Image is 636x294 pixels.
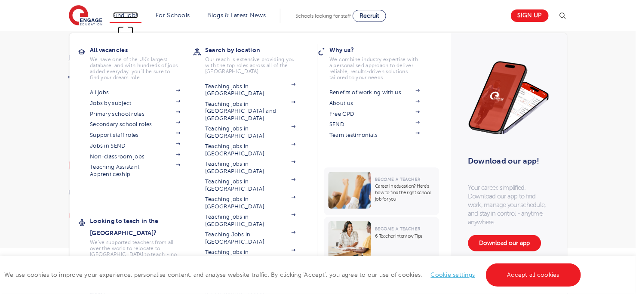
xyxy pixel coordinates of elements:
a: 0113 323 7633 [69,189,164,202]
a: Team testimonials [329,132,420,139]
a: Secondary school roles [90,121,180,128]
span: Recruit [359,12,379,19]
a: SEND [329,121,420,128]
a: Accept all cookies [486,263,581,287]
a: About us [329,100,420,107]
a: Free CPD [329,111,420,118]
a: Support staff roles [90,132,180,139]
a: Cookie settings [431,272,475,278]
a: Blogs & Latest News [208,12,266,19]
a: All jobs [90,89,180,96]
div: [STREET_ADDRESS] [69,212,310,224]
a: Teaching Jobs in [GEOGRAPHIC_DATA] [205,231,295,245]
a: Jobs by subject [90,100,180,107]
a: Looking to teach in the [GEOGRAPHIC_DATA]?We've supported teachers from all over the world to rel... [90,215,193,275]
a: Sign up [511,9,549,22]
a: Recruit [353,10,386,22]
a: Teaching jobs in [GEOGRAPHIC_DATA] and [GEOGRAPHIC_DATA] [205,101,295,122]
p: Our reach is extensive providing you with the top roles across all of the [GEOGRAPHIC_DATA] [205,56,295,74]
a: Benefits of working with us [329,89,420,96]
a: Jobs in SEND [90,142,180,149]
p: We have one of the UK's largest database. and with hundreds of jobs added everyday. you'll be sur... [90,56,180,80]
a: For Schools [156,12,190,19]
a: Teaching jobs in [GEOGRAPHIC_DATA] [205,83,295,97]
h3: Download our app! [468,152,546,170]
a: Looking for a new agency partner? [69,154,187,176]
span: Schools looking for staff [295,13,351,19]
a: Non-classroom jobs [90,153,180,160]
a: Teaching jobs in [GEOGRAPHIC_DATA] [205,178,295,192]
h3: Looking to teach in the [GEOGRAPHIC_DATA]? [90,215,193,239]
a: Primary school roles [90,111,180,118]
span: We use cookies to improve your experience, personalise content, and analyse website traffic. By c... [4,272,583,278]
img: Engage Education [69,5,102,27]
p: We combine industry expertise with a personalised approach to deliver reliable, results-driven so... [329,56,420,80]
a: Teaching jobs in [GEOGRAPHIC_DATA] [205,196,295,210]
h3: All vacancies [90,44,193,56]
a: Teaching jobs in [GEOGRAPHIC_DATA] [205,214,295,228]
p: We've supported teachers from all over the world to relocate to [GEOGRAPHIC_DATA] to teach - no m... [90,239,180,275]
span: Become a Teacher [375,226,420,231]
span: Become a Teacher [375,177,420,182]
a: All vacanciesWe have one of the UK's largest database. and with hundreds of jobs added everyday. ... [90,44,193,80]
a: Become a TeacherCareer in education? Here’s how to find the right school job for you [324,167,441,215]
a: Teaching jobs in [GEOGRAPHIC_DATA] [205,161,295,175]
a: Teaching Assistant Apprenticeship [90,164,180,178]
p: Career in education? Here’s how to find the right school job for you [375,183,435,202]
p: Your career, simplified. Download our app to find work, manage your schedule, and stay in control... [468,183,550,226]
a: Why us?We combine industry expertise with a personalised approach to deliver reliable, results-dr... [329,44,433,80]
h1: Teaching & Supply Agency in [GEOGRAPHIC_DATA], [GEOGRAPHIC_DATA] [69,72,310,137]
a: Home [69,54,89,62]
a: Find jobs [113,12,138,19]
a: Search by locationOur reach is extensive providing you with the top roles across all of the [GEOG... [205,44,308,74]
a: Become a Teacher6 Teacher Interview Tips [324,217,441,263]
h3: Search by location [205,44,308,56]
nav: breadcrumb [69,53,310,64]
h3: Why us? [329,44,433,56]
a: Teaching jobs in [GEOGRAPHIC_DATA] [205,143,295,157]
p: 6 Teacher Interview Tips [375,233,435,239]
a: Teaching jobs in [GEOGRAPHIC_DATA] [205,125,295,139]
a: Teaching jobs in [GEOGRAPHIC_DATA] [205,249,295,263]
a: Download our app [468,235,541,251]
